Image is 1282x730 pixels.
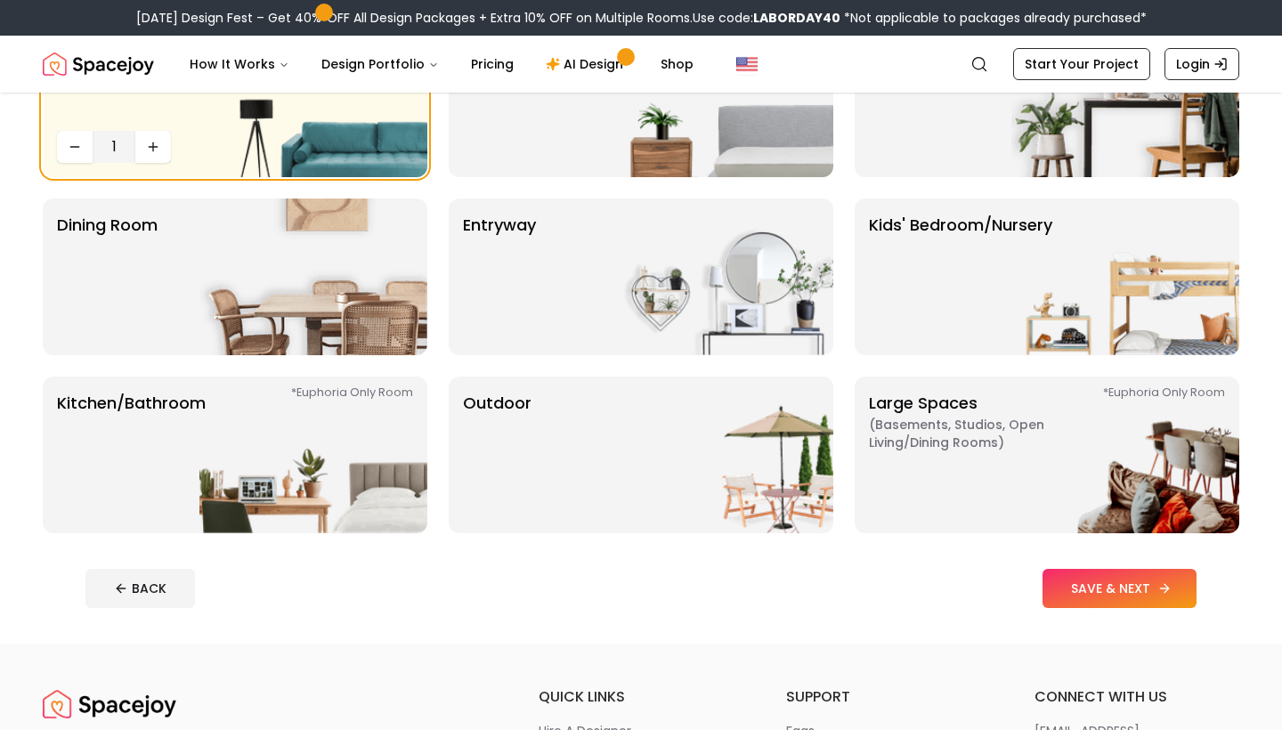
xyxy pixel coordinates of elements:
span: 1 [100,136,128,158]
img: Kitchen/Bathroom *Euphoria Only [199,377,427,533]
p: Bedroom [463,35,537,163]
button: SAVE & NEXT [1043,569,1197,608]
button: Decrease quantity [57,131,93,163]
span: *Not applicable to packages already purchased* [840,9,1147,27]
a: AI Design [531,46,643,82]
img: Spacejoy Logo [43,686,176,722]
a: Pricing [457,46,528,82]
b: LABORDAY40 [753,9,840,27]
img: United States [736,53,758,75]
img: Living Room [199,20,427,177]
img: Dining Room [199,199,427,355]
a: Login [1164,48,1239,80]
img: entryway [605,199,833,355]
img: Office [1011,20,1239,177]
a: Spacejoy [43,46,154,82]
p: Dining Room [57,213,158,341]
button: Increase quantity [135,131,171,163]
nav: Main [175,46,708,82]
h6: quick links [539,686,743,708]
span: Use code: [693,9,840,27]
p: Large Spaces [869,391,1091,519]
a: Spacejoy [43,686,176,722]
button: Design Portfolio [307,46,453,82]
a: Start Your Project [1013,48,1150,80]
div: [DATE] Design Fest – Get 40% OFF All Design Packages + Extra 10% OFF on Multiple Rooms. [136,9,1147,27]
h6: support [786,686,991,708]
p: Kids' Bedroom/Nursery [869,213,1052,341]
p: Office [869,35,918,163]
img: Large Spaces *Euphoria Only [1011,377,1239,533]
nav: Global [43,36,1239,93]
img: Bedroom [605,20,833,177]
button: How It Works [175,46,304,82]
button: BACK [85,569,195,608]
img: Outdoor [605,377,833,533]
a: Shop [646,46,708,82]
p: entryway [463,213,536,341]
p: Outdoor [463,391,531,519]
p: Kitchen/Bathroom [57,391,206,519]
img: Kids' Bedroom/Nursery [1011,199,1239,355]
span: ( Basements, Studios, Open living/dining rooms ) [869,416,1091,451]
img: Spacejoy Logo [43,46,154,82]
h6: connect with us [1035,686,1239,708]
